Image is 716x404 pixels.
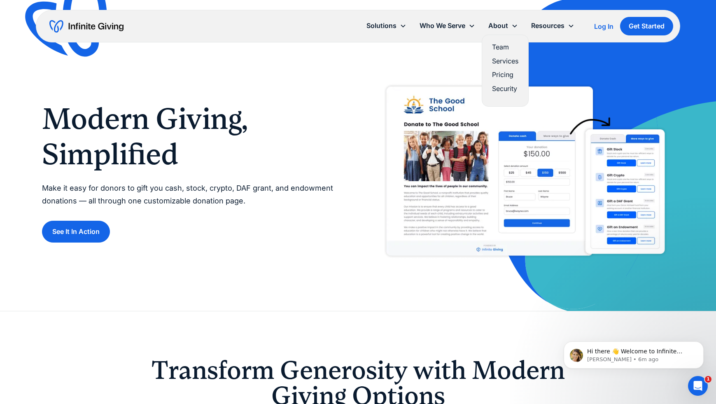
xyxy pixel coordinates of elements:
nav: About [482,35,529,107]
p: Make it easy for donors to gift you cash, stock, crypto, DAF grant, and endowment donations — all... [42,182,342,207]
div: Who We Serve [420,20,465,31]
div: Solutions [366,20,396,31]
a: Security [492,83,518,94]
div: Resources [531,20,564,31]
div: Who We Serve [413,17,482,35]
div: Solutions [360,17,413,35]
a: home [49,20,124,33]
div: About [482,17,525,35]
a: Team [492,42,518,53]
h1: Modern Giving, Simplified [42,101,342,173]
a: Pricing [492,69,518,80]
a: Get Started [620,17,673,35]
div: Resources [525,17,581,35]
a: Log In [594,21,613,31]
iframe: Intercom notifications message [551,324,716,382]
span: 1 [705,376,711,383]
a: Services [492,56,518,67]
div: Log In [594,23,613,30]
div: About [488,20,508,31]
iframe: Intercom live chat [688,376,708,396]
a: See It In Action [42,221,110,243]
